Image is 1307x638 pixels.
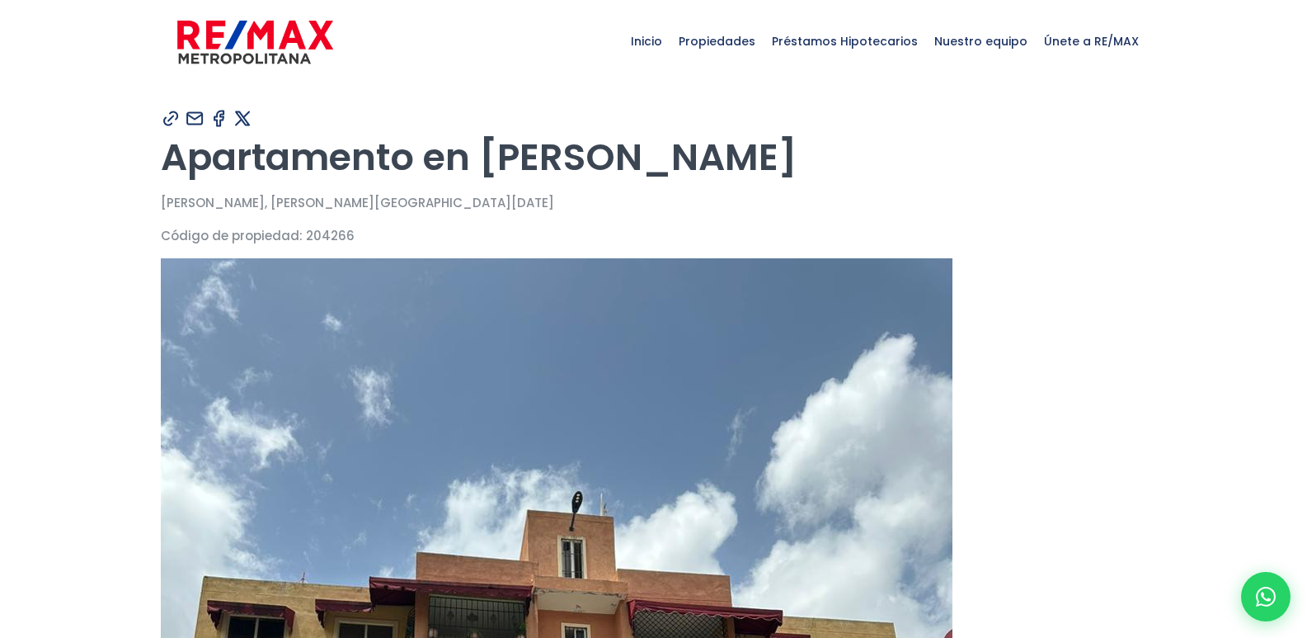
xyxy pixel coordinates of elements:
img: Compartir [161,108,181,129]
span: Inicio [623,17,670,66]
h1: Apartamento en [PERSON_NAME] [161,135,1147,180]
img: remax-metropolitana-logo [177,17,333,67]
img: Compartir [185,108,205,129]
span: Propiedades [670,17,764,66]
span: Nuestro equipo [926,17,1036,66]
span: 204266 [306,227,355,244]
p: [PERSON_NAME], [PERSON_NAME][GEOGRAPHIC_DATA][DATE] [161,192,1147,213]
span: Préstamos Hipotecarios [764,17,926,66]
span: Únete a RE/MAX [1036,17,1147,66]
img: Compartir [209,108,229,129]
span: Código de propiedad: [161,227,303,244]
img: Compartir [233,108,253,129]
